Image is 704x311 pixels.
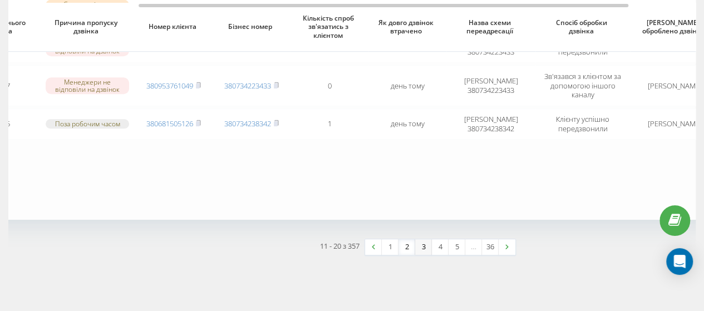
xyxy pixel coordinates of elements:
div: Поза робочим часом [46,119,129,129]
span: Кількість спроб зв'язатись з клієнтом [299,14,360,40]
a: 36 [482,239,499,255]
a: 380681505126 [146,119,193,129]
a: 3 [415,239,432,255]
td: 0 [291,65,368,106]
span: Зв'язався з клієнтом за допомогою іншого каналу [544,71,621,100]
a: 380953761049 [146,81,193,91]
a: 1 [382,239,398,255]
td: [PERSON_NAME] 380734238342 [446,108,535,140]
td: день тому [368,65,446,106]
td: [PERSON_NAME] 380734223433 [446,65,535,106]
span: Номер клієнта [144,22,204,31]
span: Спосіб обробки дзвінка [545,18,621,36]
td: день тому [368,108,446,140]
span: Назва схеми переадресації [456,18,526,36]
a: 4 [432,239,449,255]
span: Бізнес номер [221,22,282,31]
a: 5 [449,239,465,255]
a: 2 [398,239,415,255]
div: 11 - 20 з 357 [320,240,360,251]
span: Причина пропуску дзвінка [50,18,125,36]
div: Менеджери не відповіли на дзвінок [46,77,129,94]
a: 380734223433 [224,81,271,91]
td: Клієнту успішно передзвонили [535,108,630,140]
a: 380734238342 [224,119,271,129]
td: 1 [291,108,368,140]
div: Open Intercom Messenger [666,248,693,275]
div: … [465,239,482,255]
span: Як довго дзвінок втрачено [377,18,437,36]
